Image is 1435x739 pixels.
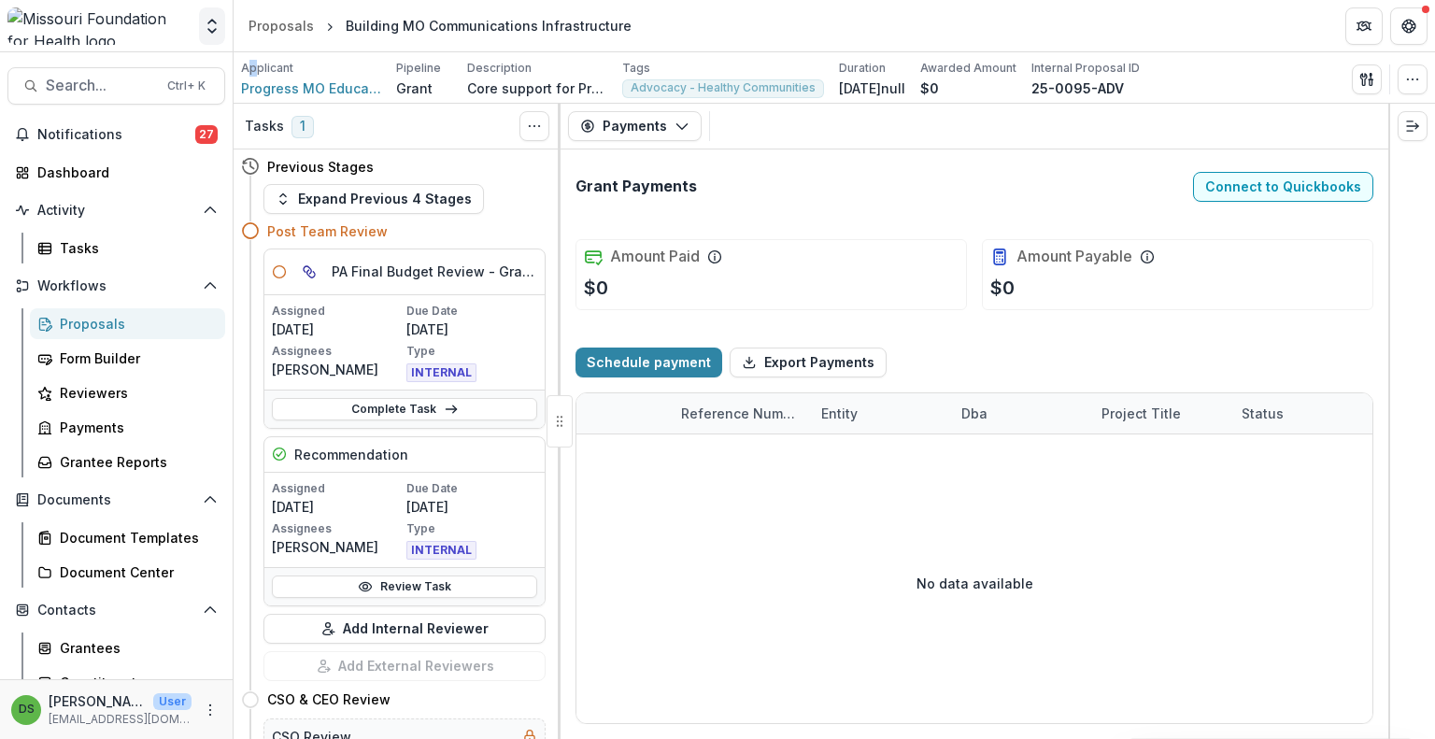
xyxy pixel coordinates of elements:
[60,418,210,437] div: Payments
[19,703,35,716] div: Deena Lauver Scotti
[990,274,1015,302] p: $0
[241,78,381,98] a: Progress MO Education Fund
[272,520,403,537] p: Assignees
[575,348,722,377] button: Schedule payment
[37,203,195,219] span: Activity
[950,404,999,423] div: Dba
[920,60,1016,77] p: Awarded Amount
[1390,7,1428,45] button: Get Help
[60,528,210,547] div: Document Templates
[263,614,546,644] button: Add Internal Reviewer
[241,12,639,39] nav: breadcrumb
[7,7,192,45] img: Missouri Foundation for Health logo
[272,480,403,497] p: Assigned
[37,492,195,508] span: Documents
[406,520,537,537] p: Type
[199,699,221,721] button: More
[37,278,195,294] span: Workflows
[241,60,293,77] p: Applicant
[267,157,374,177] h4: Previous Stages
[272,343,403,360] p: Assignees
[1193,172,1373,202] button: Connect to Quickbooks
[1345,7,1383,45] button: Partners
[346,16,632,36] div: Building MO Communications Infrastructure
[272,303,403,320] p: Assigned
[249,16,314,36] div: Proposals
[263,651,546,681] button: Add External Reviewers
[730,348,887,377] button: Export Payments
[332,262,537,281] h5: PA Final Budget Review - Grants
[30,233,225,263] a: Tasks
[396,78,433,98] p: Grant
[1230,404,1295,423] div: Status
[30,412,225,443] a: Payments
[1031,78,1124,98] p: 25-0095-ADV
[1230,393,1371,433] div: Status
[272,497,403,517] p: [DATE]
[1398,111,1428,141] button: Expand right
[406,303,537,320] p: Due Date
[406,497,537,517] p: [DATE]
[30,667,225,698] a: Constituents
[37,163,210,182] div: Dashboard
[60,562,210,582] div: Document Center
[60,673,210,692] div: Constituents
[49,711,192,728] p: [EMAIL_ADDRESS][DOMAIN_NAME]
[241,12,321,39] a: Proposals
[30,343,225,374] a: Form Builder
[245,119,284,135] h3: Tasks
[1090,393,1230,433] div: Project Title
[670,404,810,423] div: Reference Number
[7,595,225,625] button: Open Contacts
[631,81,816,94] span: Advocacy - Healthy Communities
[267,689,391,709] h4: CSO & CEO Review
[670,393,810,433] div: Reference Number
[396,60,441,77] p: Pipeline
[272,360,403,379] p: [PERSON_NAME]
[920,78,939,98] p: $0
[406,363,476,382] span: INTERNAL
[49,691,146,711] p: [PERSON_NAME]
[294,445,408,464] h5: Recommendation
[263,184,484,214] button: Expand Previous 4 Stages
[272,537,403,557] p: [PERSON_NAME]
[406,541,476,560] span: INTERNAL
[163,76,209,96] div: Ctrl + K
[1016,248,1132,265] h2: Amount Payable
[610,248,700,265] h2: Amount Paid
[199,7,225,45] button: Open entity switcher
[60,238,210,258] div: Tasks
[272,320,403,339] p: [DATE]
[272,398,537,420] a: Complete Task
[30,522,225,553] a: Document Templates
[406,480,537,497] p: Due Date
[1090,404,1192,423] div: Project Title
[622,60,650,77] p: Tags
[30,557,225,588] a: Document Center
[272,576,537,598] a: Review Task
[406,343,537,360] p: Type
[467,60,532,77] p: Description
[950,393,1090,433] div: Dba
[37,127,195,143] span: Notifications
[1031,60,1140,77] p: Internal Proposal ID
[467,78,607,98] p: Core support for Progress MO to build communications infrastructure
[294,257,324,287] button: View dependent tasks
[916,574,1033,593] p: No data available
[810,393,950,433] div: Entity
[584,274,608,302] p: $0
[7,120,225,149] button: Notifications27
[7,485,225,515] button: Open Documents
[30,308,225,339] a: Proposals
[267,221,388,241] h4: Post Team Review
[406,320,537,339] p: [DATE]
[153,693,192,710] p: User
[37,603,195,618] span: Contacts
[60,314,210,334] div: Proposals
[575,178,697,195] h2: Grant Payments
